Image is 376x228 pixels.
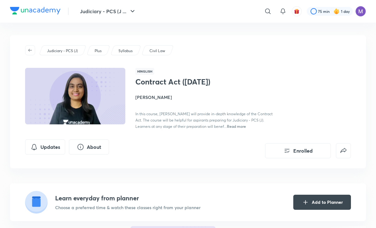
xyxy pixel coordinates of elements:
a: Judiciary - PCS (J) [46,48,79,54]
button: About [69,139,109,155]
img: streak [333,8,340,14]
span: Read more [227,124,246,129]
span: Hinglish [135,68,154,75]
p: Civil Law [149,48,165,54]
button: avatar [292,6,302,16]
img: Company Logo [10,7,60,14]
button: Add to Planner [293,195,351,210]
img: avatar [294,8,300,14]
button: false [336,143,351,158]
a: Civil Law [149,48,166,54]
a: Syllabus [118,48,134,54]
span: In this course, [PERSON_NAME] will provide in-depth knowledge of the Contract Act. The course wil... [135,111,273,129]
p: Plus [95,48,102,54]
a: Plus [94,48,103,54]
img: Thumbnail [24,67,126,125]
button: Enrolled [265,143,331,158]
button: Updates [25,139,65,155]
h4: [PERSON_NAME] [135,94,276,100]
a: Company Logo [10,7,60,16]
p: Choose a preferred time & watch these classes right from your planner [55,204,201,211]
h4: Learn everyday from planner [55,193,201,203]
button: Judiciary - PCS (J ... [76,5,140,18]
img: Muskan Bansal [355,6,366,17]
p: Judiciary - PCS (J) [47,48,78,54]
p: Syllabus [118,48,133,54]
h1: Contract Act ([DATE]) [135,77,238,86]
